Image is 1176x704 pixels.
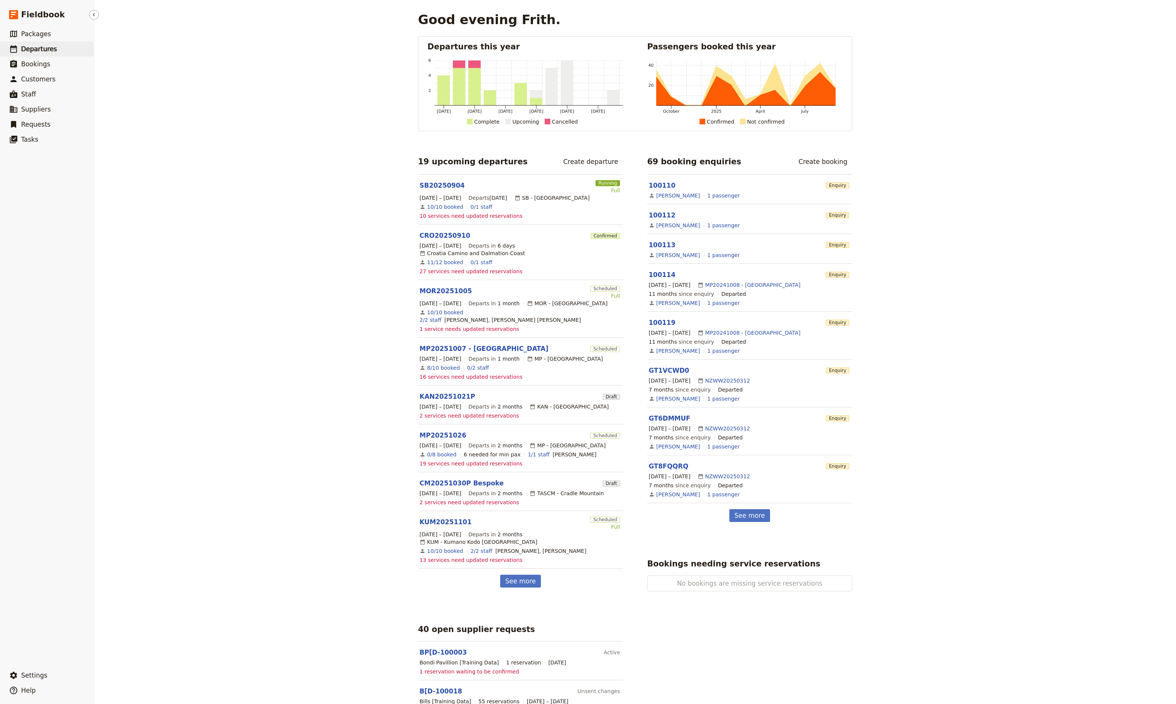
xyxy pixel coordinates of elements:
[707,222,740,229] a: View the passengers for this booking
[649,435,674,441] span: 7 months
[591,233,620,239] span: Confirmed
[649,462,688,470] a: GT8FQQRQ
[21,45,57,53] span: Departures
[707,491,740,498] a: View the passengers for this booking
[590,517,620,523] span: Scheduled
[470,547,492,555] a: 2/2 staff
[649,425,691,432] span: [DATE] – [DATE]
[718,434,743,441] div: Departed
[420,403,461,410] span: [DATE] – [DATE]
[672,579,828,588] span: No bookings are missing service reservations
[647,558,820,569] h2: Bookings needing service reservations
[747,117,785,126] div: Not confirmed
[420,687,462,695] a: B[D-100018
[649,182,675,189] a: 100110
[514,194,590,202] div: SB - [GEOGRAPHIC_DATA]
[649,339,677,345] span: 11 months
[647,41,843,52] h2: Passengers booked this year
[649,473,691,480] span: [DATE] – [DATE]
[420,659,499,666] div: Bondi Pavillion [Training Data]
[649,329,691,337] span: [DATE] – [DATE]
[577,685,620,698] div: Unsent changes
[420,442,461,449] span: [DATE] – [DATE]
[649,386,711,393] span: since enquiry
[429,58,431,63] tspan: 6
[427,547,463,555] a: View the bookings for this departure
[649,271,675,279] a: 100114
[512,117,539,126] div: Upcoming
[420,268,522,275] span: 27 services need updated reservations
[470,259,492,266] a: 0/1 staff
[495,547,586,555] span: Helen O'Neill, Suzanne James
[707,347,740,355] a: View the passengers for this booking
[427,309,463,316] a: View the bookings for this departure
[420,344,548,353] a: MP20251007 - [GEOGRAPHIC_DATA]
[420,479,504,488] a: CM20251030P Bespoke
[527,300,608,307] div: MOR - [GEOGRAPHIC_DATA]
[500,575,541,588] a: See more
[663,109,680,114] tspan: October
[826,415,849,421] span: Enquiry
[489,195,507,201] span: [DATE]
[437,109,451,114] tspan: [DATE]
[826,463,849,469] span: Enquiry
[468,109,482,114] tspan: [DATE]
[596,180,620,186] span: Running
[705,329,801,337] a: MP20241008 - [GEOGRAPHIC_DATA]
[649,211,675,219] a: 100112
[470,203,492,211] a: 0/1 staff
[656,251,700,259] a: [PERSON_NAME]
[649,338,714,346] span: since enquiry
[464,451,521,458] div: 6 needed for min pax
[427,451,456,458] a: View the bookings for this departure
[499,109,513,114] tspan: [DATE]
[707,192,740,199] a: View the passengers for this booking
[21,75,55,83] span: Customers
[420,316,441,324] a: 2/2 staff
[21,687,36,694] span: Help
[649,290,714,298] span: since enquiry
[648,83,654,88] tspan: 20
[729,509,770,522] a: See more
[756,109,765,114] tspan: April
[590,292,620,300] div: Full
[718,386,743,393] div: Departed
[420,325,519,333] span: 1 service needs updated reservations
[656,491,700,498] a: [PERSON_NAME]
[560,109,574,114] tspan: [DATE]
[498,531,522,537] span: 2 months
[89,10,99,20] button: Hide menu
[656,192,700,199] a: [PERSON_NAME]
[498,243,515,249] span: 6 days
[721,290,746,298] div: Departed
[590,433,620,439] span: Scheduled
[649,367,689,374] a: GT1VCWD0
[718,482,743,489] div: Departed
[656,395,700,403] a: [PERSON_NAME]
[420,490,461,497] span: [DATE] – [DATE]
[649,415,690,422] a: GT6DMMUF
[21,90,36,98] span: Staff
[420,668,519,675] span: 1 reservation waiting to be confirmed
[793,155,852,168] a: Create booking
[420,242,461,249] span: [DATE] – [DATE]
[649,241,675,249] a: 100113
[649,377,691,384] span: [DATE] – [DATE]
[420,538,537,546] div: KUM - Kumano Kodo [GEOGRAPHIC_DATA]
[707,251,740,259] a: View the passengers for this booking
[420,194,461,202] span: [DATE] – [DATE]
[647,156,741,167] h2: 69 booking enquiries
[649,387,674,393] span: 7 months
[548,659,566,666] span: [DATE]
[420,499,519,506] span: 2 services need updated reservations
[498,490,522,496] span: 2 months
[826,182,849,188] span: Enquiry
[469,490,522,497] span: Departs in
[649,291,677,297] span: 11 months
[420,373,522,381] span: 16 services need updated reservations
[498,300,520,306] span: 1 month
[707,299,740,307] a: View the passengers for this booking
[656,299,700,307] a: [PERSON_NAME]
[603,394,620,400] span: Draft
[707,395,740,403] a: View the passengers for this booking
